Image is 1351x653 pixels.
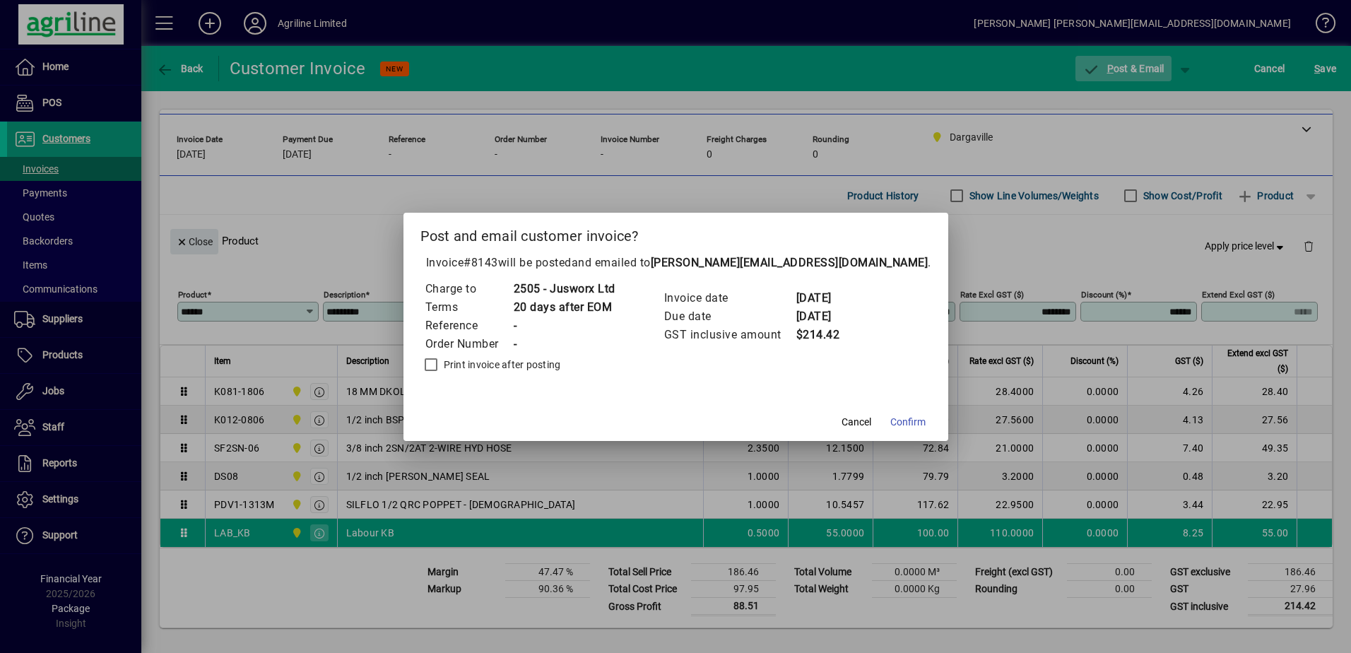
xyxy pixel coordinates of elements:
td: Terms [425,298,513,317]
b: [PERSON_NAME][EMAIL_ADDRESS][DOMAIN_NAME] [651,256,928,269]
span: Cancel [842,415,871,430]
td: Invoice date [663,289,796,307]
td: 2505 - Jusworx Ltd [513,280,615,298]
td: Due date [663,307,796,326]
button: Confirm [885,410,931,435]
td: GST inclusive amount [663,326,796,344]
td: [DATE] [796,289,852,307]
td: [DATE] [796,307,852,326]
h2: Post and email customer invoice? [403,213,948,254]
td: $214.42 [796,326,852,344]
td: - [513,317,615,335]
td: Charge to [425,280,513,298]
span: and emailed to [572,256,928,269]
span: Confirm [890,415,926,430]
td: - [513,335,615,353]
label: Print invoice after posting [441,358,561,372]
td: 20 days after EOM [513,298,615,317]
span: #8143 [464,256,498,269]
td: Reference [425,317,513,335]
button: Cancel [834,410,879,435]
td: Order Number [425,335,513,353]
p: Invoice will be posted . [420,254,931,271]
